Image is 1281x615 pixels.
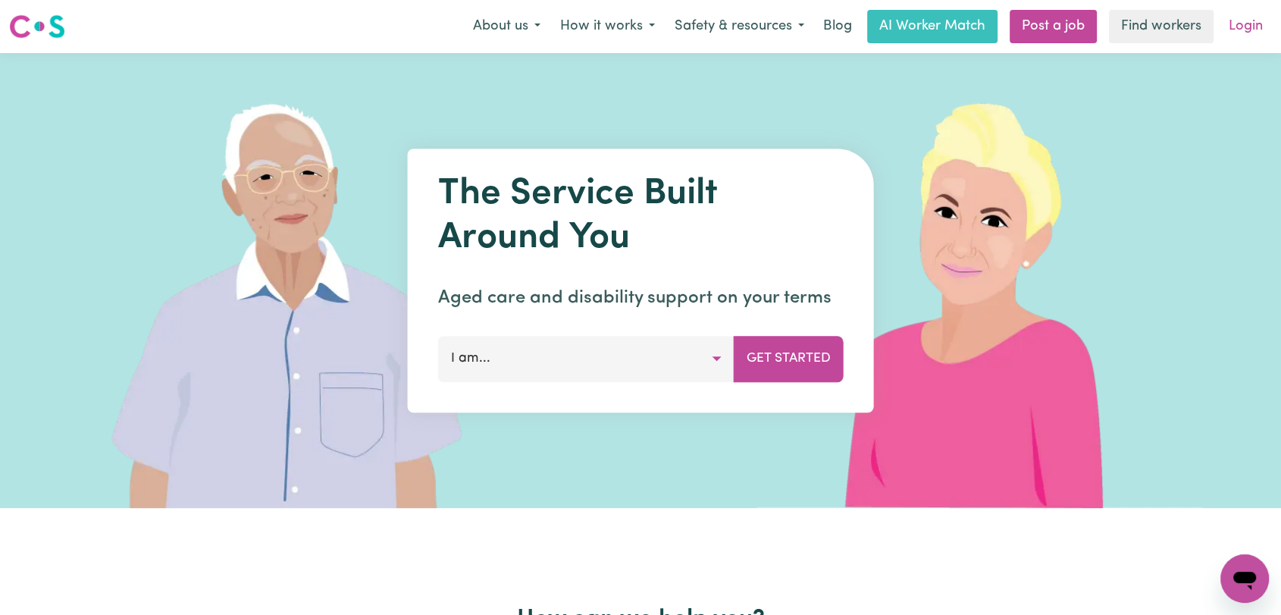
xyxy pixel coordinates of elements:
img: Careseekers logo [9,13,65,40]
button: I am... [438,336,734,381]
a: Login [1220,10,1272,43]
a: Find workers [1109,10,1214,43]
button: Get Started [734,336,844,381]
iframe: Button to launch messaging window [1220,554,1269,603]
h1: The Service Built Around You [438,173,844,260]
button: How it works [550,11,665,42]
a: AI Worker Match [867,10,998,43]
a: Blog [814,10,861,43]
p: Aged care and disability support on your terms [438,284,844,312]
button: About us [463,11,550,42]
a: Careseekers logo [9,9,65,44]
a: Post a job [1010,10,1097,43]
button: Safety & resources [665,11,814,42]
